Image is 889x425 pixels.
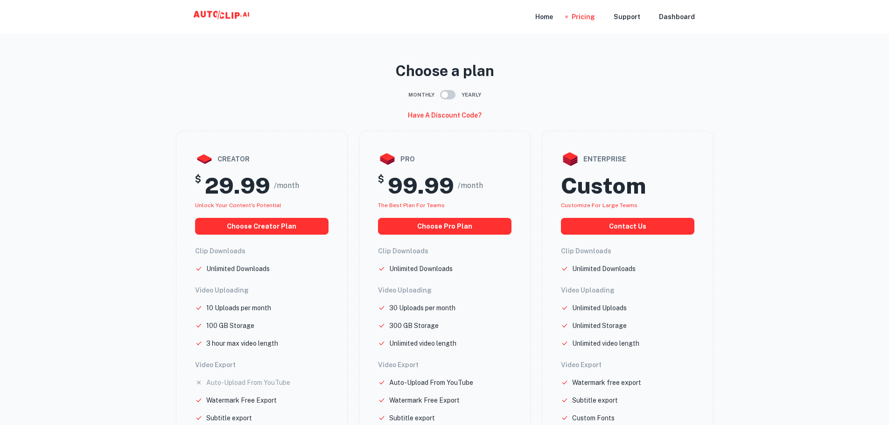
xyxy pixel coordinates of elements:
[388,172,454,199] h2: 99.99
[572,303,627,313] p: Unlimited Uploads
[389,264,453,274] p: Unlimited Downloads
[378,360,511,370] h6: Video Export
[206,338,278,348] p: 3 hour max video length
[378,150,511,168] div: pro
[389,395,460,405] p: Watermark Free Export
[561,202,637,209] span: Customize for large teams
[206,303,271,313] p: 10 Uploads per month
[195,218,329,235] button: choose creator plan
[176,60,714,82] p: Choose a plan
[458,180,483,191] span: /month
[206,264,270,274] p: Unlimited Downloads
[195,202,281,209] span: Unlock your Content's potential
[274,180,299,191] span: /month
[206,320,254,331] p: 100 GB Storage
[572,413,615,423] p: Custom Fonts
[561,246,694,256] h6: Clip Downloads
[195,150,329,168] div: creator
[408,91,434,99] span: Monthly
[205,172,270,199] h2: 29.99
[378,246,511,256] h6: Clip Downloads
[389,320,439,331] p: 300 GB Storage
[206,413,252,423] p: Subtitle export
[195,360,329,370] h6: Video Export
[561,360,694,370] h6: Video Export
[572,395,618,405] p: Subtitle export
[404,107,485,123] button: Have a discount code?
[462,91,481,99] span: Yearly
[561,285,694,295] h6: Video Uploading
[206,377,290,388] p: Auto-Upload From YouTube
[572,377,641,388] p: Watermark free export
[195,172,201,199] h5: $
[206,395,277,405] p: Watermark Free Export
[408,110,482,120] h6: Have a discount code?
[561,218,694,235] button: Contact us
[389,338,456,348] p: Unlimited video length
[389,303,455,313] p: 30 Uploads per month
[572,264,636,274] p: Unlimited Downloads
[389,377,473,388] p: Auto-Upload From YouTube
[378,172,384,199] h5: $
[195,285,329,295] h6: Video Uploading
[195,246,329,256] h6: Clip Downloads
[378,285,511,295] h6: Video Uploading
[389,413,435,423] p: Subtitle export
[572,320,627,331] p: Unlimited Storage
[561,172,646,199] h2: Custom
[378,218,511,235] button: choose pro plan
[561,150,694,168] div: enterprise
[378,202,445,209] span: The best plan for teams
[572,338,639,348] p: Unlimited video length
